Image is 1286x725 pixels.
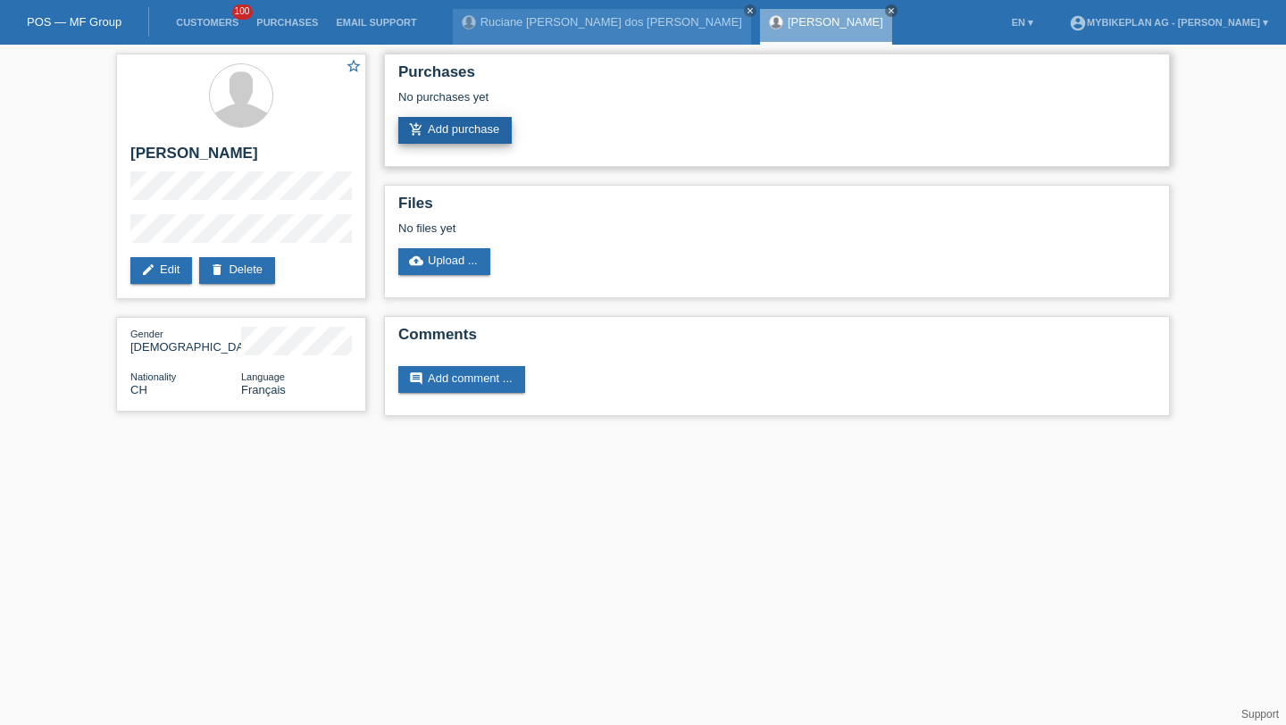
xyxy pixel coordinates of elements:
i: comment [409,371,423,386]
a: EN ▾ [1003,17,1042,28]
a: account_circleMybikeplan AG - [PERSON_NAME] ▾ [1060,17,1277,28]
div: No purchases yet [398,90,1156,117]
i: cloud_upload [409,254,423,268]
div: No files yet [398,221,944,235]
i: star_border [346,58,362,74]
h2: [PERSON_NAME] [130,145,352,171]
span: Nationality [130,371,176,382]
span: Français [241,383,286,396]
span: Switzerland [130,383,147,396]
a: close [885,4,898,17]
a: [PERSON_NAME] [788,15,883,29]
a: Customers [167,17,247,28]
a: editEdit [130,257,192,284]
a: Purchases [247,17,327,28]
span: Language [241,371,285,382]
i: close [746,6,755,15]
h2: Comments [398,326,1156,353]
a: deleteDelete [199,257,275,284]
a: close [744,4,756,17]
a: cloud_uploadUpload ... [398,248,490,275]
a: Support [1241,708,1279,721]
div: [DEMOGRAPHIC_DATA] [130,327,241,354]
i: account_circle [1069,14,1087,32]
a: POS — MF Group [27,15,121,29]
a: commentAdd comment ... [398,366,525,393]
span: Gender [130,329,163,339]
h2: Files [398,195,1156,221]
i: add_shopping_cart [409,122,423,137]
a: star_border [346,58,362,77]
i: close [887,6,896,15]
i: delete [210,262,224,277]
a: Ruciane [PERSON_NAME] dos [PERSON_NAME] [480,15,742,29]
h2: Purchases [398,63,1156,90]
i: edit [141,262,155,277]
span: 100 [232,4,254,20]
a: add_shopping_cartAdd purchase [398,117,512,144]
a: Email Support [327,17,425,28]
